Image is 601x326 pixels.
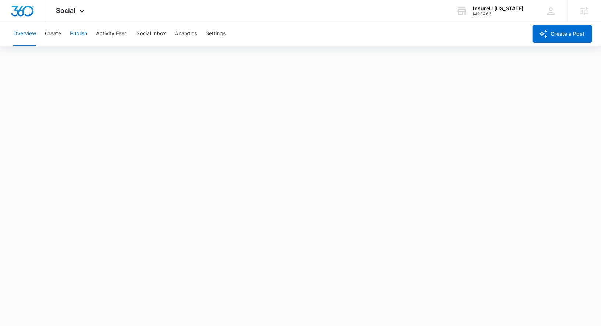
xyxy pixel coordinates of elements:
[473,11,523,17] div: account id
[70,22,87,46] button: Publish
[533,25,592,43] button: Create a Post
[175,22,197,46] button: Analytics
[137,22,166,46] button: Social Inbox
[206,22,226,46] button: Settings
[13,22,36,46] button: Overview
[96,22,128,46] button: Activity Feed
[56,7,76,14] span: Social
[45,22,61,46] button: Create
[473,6,523,11] div: account name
